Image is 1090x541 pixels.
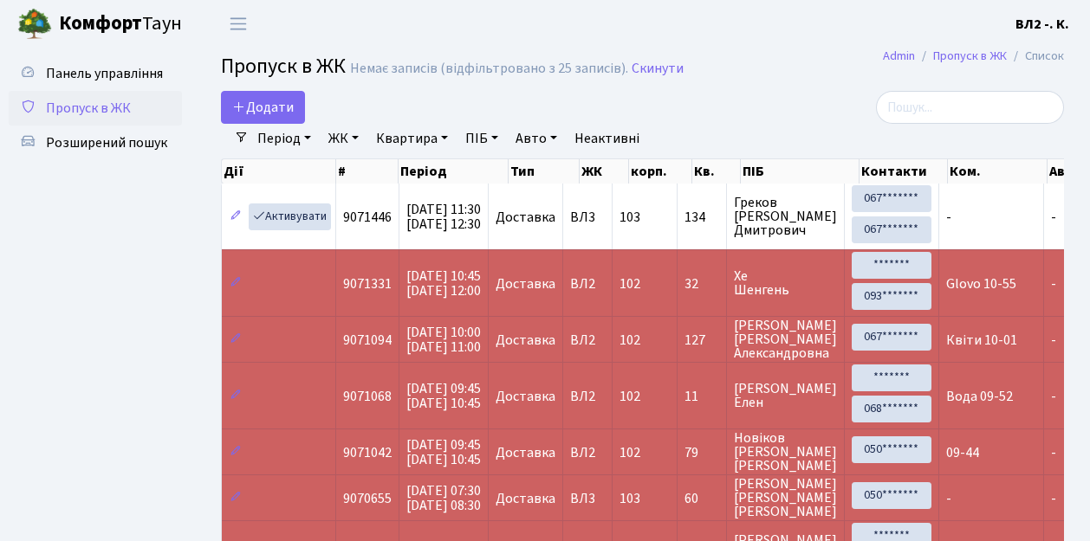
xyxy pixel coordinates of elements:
a: Квартира [369,124,455,153]
img: logo.png [17,7,52,42]
span: 102 [620,443,640,462]
th: Дії [222,159,336,184]
a: Admin [883,47,915,65]
span: Квіти 10-01 [946,331,1017,350]
span: [DATE] 10:00 [DATE] 11:00 [406,323,481,357]
span: 60 [684,492,719,506]
span: 79 [684,446,719,460]
th: Період [399,159,509,184]
li: Список [1007,47,1064,66]
div: Немає записів (відфільтровано з 25 записів). [350,61,628,77]
th: Тип [509,159,580,184]
span: 32 [684,277,719,291]
span: Доставка [496,446,555,460]
span: [DATE] 09:45 [DATE] 10:45 [406,435,481,469]
span: 11 [684,390,719,403]
th: ЖК [580,159,629,184]
span: Пропуск в ЖК [221,51,346,81]
span: Додати [232,98,294,117]
th: # [336,159,399,184]
span: Доставка [496,333,555,347]
th: Ком. [948,159,1048,184]
span: Панель управління [46,64,163,83]
a: Пропуск в ЖК [933,47,1007,65]
a: Пропуск в ЖК [9,91,182,126]
span: 09-44 [946,443,979,462]
span: ВЛ2 [570,277,605,291]
span: [DATE] 11:30 [DATE] 12:30 [406,200,481,234]
span: - [1051,387,1056,406]
span: Греков [PERSON_NAME] Дмитрович [734,196,837,237]
th: Кв. [692,159,741,184]
a: Розширений пошук [9,126,182,160]
span: Доставка [496,492,555,506]
span: Пропуск в ЖК [46,99,131,118]
span: ВЛ3 [570,492,605,506]
b: Комфорт [59,10,142,37]
th: корп. [629,159,692,184]
span: Вода 09-52 [946,387,1013,406]
span: 9071331 [343,274,392,293]
span: - [1051,274,1056,293]
nav: breadcrumb [857,38,1090,74]
a: ЖК [321,124,366,153]
span: ВЛ2 [570,446,605,460]
span: [DATE] 10:45 [DATE] 12:00 [406,267,481,300]
b: ВЛ2 -. К. [1015,15,1069,34]
span: [DATE] 07:30 [DATE] 08:30 [406,481,481,515]
span: 102 [620,387,640,406]
a: Неактивні [568,124,646,153]
span: 103 [620,208,640,227]
span: 134 [684,210,719,224]
span: ВЛ2 [570,390,605,403]
button: Переключити навігацію [217,10,260,38]
span: [PERSON_NAME] [PERSON_NAME] Александровна [734,319,837,360]
span: Розширений пошук [46,133,167,152]
span: - [1051,489,1056,508]
span: Доставка [496,390,555,403]
span: 9071068 [343,387,392,406]
span: ВЛ3 [570,210,605,224]
span: [PERSON_NAME] [PERSON_NAME] [PERSON_NAME] [734,477,837,518]
span: Хе Шенгень [734,269,837,297]
span: Glovo 10-55 [946,274,1016,293]
span: [DATE] 09:45 [DATE] 10:45 [406,379,481,413]
span: [PERSON_NAME] Елен [734,382,837,409]
a: Панель управління [9,56,182,91]
span: 102 [620,274,640,293]
input: Пошук... [876,91,1064,124]
th: ПІБ [741,159,860,184]
a: Авто [509,124,564,153]
span: 102 [620,331,640,350]
a: Активувати [249,203,331,230]
span: 9070655 [343,489,392,508]
a: Період [250,124,318,153]
span: - [1051,208,1056,227]
a: Скинути [632,61,684,77]
span: 9071042 [343,443,392,462]
span: 103 [620,489,640,508]
span: 9071446 [343,208,392,227]
a: ПІБ [458,124,505,153]
a: Додати [221,91,305,124]
span: Новіков [PERSON_NAME] [PERSON_NAME] [734,431,837,473]
span: Доставка [496,210,555,224]
span: ВЛ2 [570,333,605,347]
span: Таун [59,10,182,39]
th: Контакти [860,159,948,184]
span: 9071094 [343,331,392,350]
span: 127 [684,333,719,347]
a: ВЛ2 -. К. [1015,14,1069,35]
span: - [1051,331,1056,350]
span: Доставка [496,277,555,291]
span: - [1051,443,1056,462]
span: - [946,208,951,227]
span: - [946,489,951,508]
